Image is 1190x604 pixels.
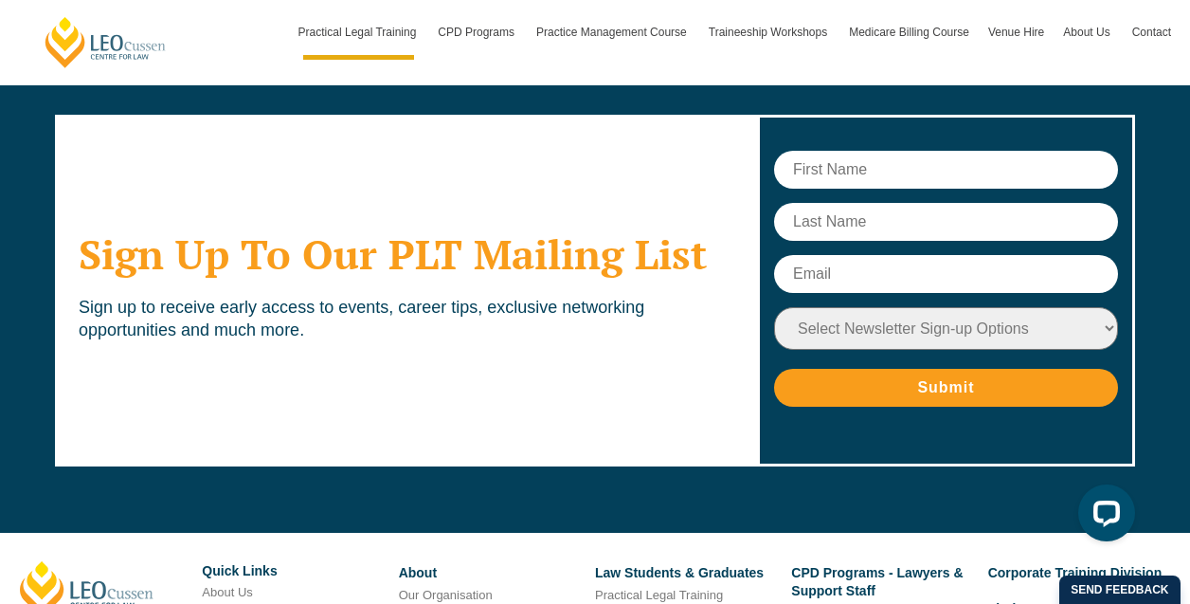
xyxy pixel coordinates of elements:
input: Email [774,255,1118,293]
h2: Sign Up To Our PLT Mailing List [79,230,733,278]
a: Practical Legal Training [289,5,429,60]
input: Submit [774,369,1118,407]
a: Practice Management Course [527,5,699,60]
a: Venue Hire [979,5,1054,60]
a: About [399,565,437,580]
a: [PERSON_NAME] Centre for Law [43,15,169,69]
a: CPD Programs - Lawyers & Support Staff [791,565,963,597]
a: Traineeship Workshops [699,5,839,60]
a: CPD Programs [428,5,527,60]
a: Law Students & Graduates [595,565,764,580]
input: First Name [774,151,1118,189]
a: Corporate Training Division [988,565,1163,580]
a: Medicare Billing Course [839,5,979,60]
h6: Quick Links [202,564,384,578]
a: Our Organisation [399,588,493,602]
a: Contact [1123,5,1181,60]
p: Sign up to receive early access to events, career tips, exclusive networking opportunities and mu... [79,297,733,341]
a: About Us [1054,5,1122,60]
select: Newsletter Sign-up Options [774,307,1118,350]
a: Practical Legal Training [595,588,723,602]
input: Last Name [774,203,1118,241]
a: About Us [202,585,252,599]
iframe: LiveChat chat widget [1063,477,1143,557]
